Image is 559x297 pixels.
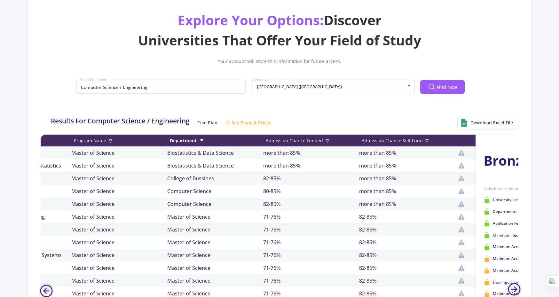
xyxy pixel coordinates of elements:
[167,200,263,208] div: Computer Science
[35,58,523,70] div: Your account will store this information for future access.
[359,200,455,208] div: more than 85%
[71,238,167,246] div: Master of Science
[197,119,217,126] span: Free Plan
[359,264,455,272] div: 82-85%
[263,200,359,208] div: 82-85%
[493,268,550,273] span: Minimum Acceptable PTE Score
[359,277,455,285] div: 82-85%
[263,251,359,259] div: 71-76%
[167,162,263,169] div: Biostatistics & Data Science
[71,162,167,169] div: Master of Science
[263,226,359,233] div: 71-76%
[109,137,112,144] span: ▽
[359,251,455,259] div: 82-85%
[493,209,555,215] span: Departments / Majors / Programs
[493,279,521,285] span: Duolingo Score
[71,251,167,259] div: Master of Science
[359,149,455,157] div: more than 85%
[263,137,359,144] div: Admission Chance Funded
[167,137,263,144] div: Department
[263,213,359,221] div: 71-76%
[167,175,263,182] div: College of Bussines
[263,238,359,246] div: 71-76%
[167,149,263,157] div: Biostatistics & Data Science
[71,149,167,157] div: Master of Science
[470,119,513,126] span: Download Excel File
[263,264,359,272] div: 71-76%
[263,162,359,169] div: more than 85%
[71,213,167,221] div: Master of Science
[167,238,263,246] div: Master of Science
[71,137,167,144] div: Program Name
[71,200,167,208] div: Master of Science
[326,137,329,144] span: ▽
[71,277,167,285] div: Master of Science
[232,119,271,126] span: See Plans & Prices
[51,116,190,129] span: Results For Computer Science / Engineering
[493,232,537,238] span: Minimum Required GPA
[71,264,167,272] div: Master of Science
[167,251,263,259] div: Master of Science
[493,197,528,203] span: University Location
[493,244,555,250] span: Minimum Acceptable TOEFL Score
[359,175,455,182] div: more than 85%
[493,291,551,297] span: Minimum Acceptable GRE Score
[420,80,465,94] button: Find Now
[359,238,455,246] div: 82-85%
[167,226,263,233] div: Master of Science
[167,264,263,272] div: Master of Science
[359,137,455,144] div: Admission Chance Self Fund
[359,226,455,233] div: 82-85%
[493,221,521,226] span: Application Fee
[425,137,429,144] span: ▽
[263,187,359,195] div: 80-85%
[71,226,167,233] div: Master of Science
[493,256,554,262] span: Minimum Acceptable IELTS Score
[359,162,455,169] div: more than 85%
[484,150,530,170] span: Bronze
[263,149,359,157] div: more than 85%
[177,11,324,29] span: Explore Your Options:
[263,175,359,182] div: 82-85%
[71,175,167,182] div: Master of Science
[359,187,455,195] div: more than 85%
[167,277,263,285] div: Master of Science
[167,187,263,195] div: Computer Science
[359,213,455,221] div: 82-85%
[167,213,263,221] div: Master of Science
[256,84,342,90] span: [GEOGRAPHIC_DATA] ([GEOGRAPHIC_DATA])
[137,10,422,50] div: Discover Universities That Offer Your Field of Study
[437,84,457,90] span: Find Now
[71,187,167,195] div: Master of Science
[263,277,359,285] div: 71-76%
